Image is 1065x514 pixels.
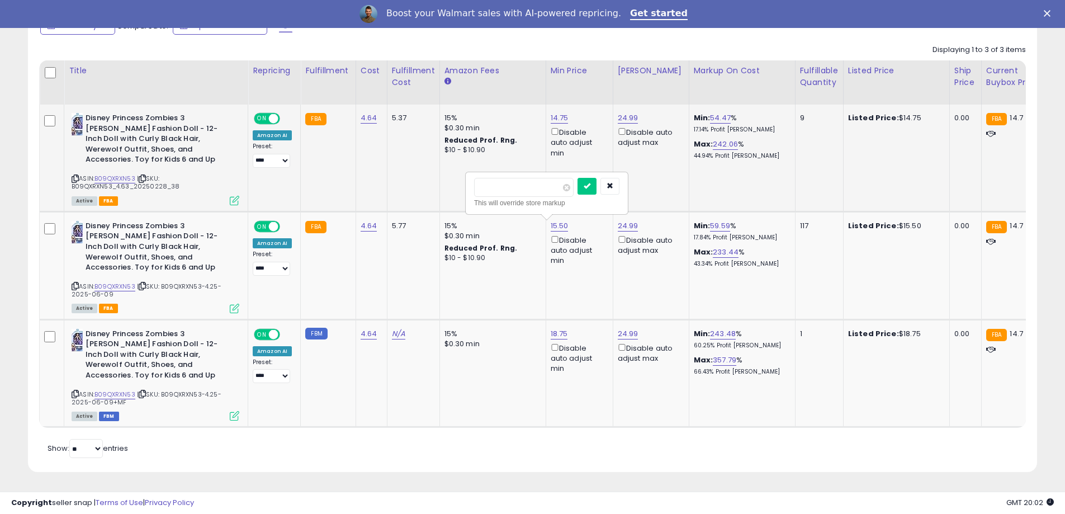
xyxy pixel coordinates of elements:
b: Max: [694,355,713,365]
a: B09QXRXN53 [94,174,135,183]
span: | SKU: B09QXRXN53_4.63_20250228_38 [72,174,180,191]
div: Title [69,65,243,77]
small: FBA [305,113,326,125]
div: % [694,329,787,350]
span: ON [255,114,269,124]
div: ASIN: [72,221,239,312]
div: Disable auto adjust min [551,126,604,158]
a: B09QXRXN53 [94,282,135,291]
span: ON [255,329,269,339]
span: FBM [99,412,119,421]
span: All listings currently available for purchase on Amazon [72,304,97,313]
div: Disable auto adjust max [618,126,680,148]
span: ON [255,221,269,231]
small: FBA [986,113,1007,125]
div: Fulfillable Quantity [800,65,839,88]
div: Min Price [551,65,608,77]
b: Disney Princess Zombies 3 [PERSON_NAME] Fashion Doll - 12-Inch Doll with Curly Black Hair, Werewo... [86,113,221,168]
div: 15% [444,113,537,123]
small: FBM [305,328,327,339]
div: Ship Price [954,65,977,88]
p: 60.25% Profit [PERSON_NAME] [694,342,787,350]
a: 4.64 [361,220,377,232]
a: 24.99 [618,220,638,232]
div: Disable auto adjust max [618,234,680,256]
a: 357.79 [713,355,736,366]
div: Cost [361,65,382,77]
small: FBA [305,221,326,233]
span: OFF [278,329,296,339]
div: $0.30 min [444,231,537,241]
img: 51lPBrS2dEL._SL40_.jpg [72,113,83,135]
a: Get started [630,8,688,20]
span: FBA [99,196,118,206]
div: 0.00 [954,113,973,123]
div: This will override store markup [474,197,619,209]
b: Disney Princess Zombies 3 [PERSON_NAME] Fashion Doll - 12-Inch Doll with Curly Black Hair, Werewo... [86,221,221,276]
div: Disable auto adjust min [551,234,604,266]
a: 4.64 [361,328,377,339]
a: 4.64 [361,112,377,124]
small: FBA [986,329,1007,341]
div: $10 - $10.90 [444,145,537,155]
div: % [694,113,787,134]
a: B09QXRXN53 [94,390,135,399]
div: Disable auto adjust min [551,342,604,374]
strong: Copyright [11,497,52,508]
div: Fulfillment Cost [392,65,435,88]
div: 5.37 [392,113,431,123]
div: Preset: [253,251,292,276]
b: Max: [694,139,713,149]
th: The percentage added to the cost of goods (COGS) that forms the calculator for Min & Max prices. [689,60,795,105]
div: Preset: [253,143,292,168]
div: $14.75 [848,113,941,123]
b: Listed Price: [848,220,899,231]
a: 18.75 [551,328,568,339]
div: Displaying 1 to 3 of 3 items [933,45,1026,55]
div: Repricing [253,65,296,77]
a: 24.99 [618,328,638,339]
div: 117 [800,221,835,231]
a: 243.48 [710,328,736,339]
div: 9 [800,113,835,123]
div: $10 - $10.90 [444,253,537,263]
div: ASIN: [72,329,239,420]
img: Profile image for Adrian [359,5,377,23]
div: 15% [444,329,537,339]
span: FBA [99,304,118,313]
div: $15.50 [848,221,941,231]
a: 59.59 [710,220,730,232]
div: % [694,355,787,376]
div: Amazon Fees [444,65,541,77]
a: Privacy Policy [145,497,194,508]
a: 24.99 [618,112,638,124]
span: 14.7 [1010,112,1023,123]
div: Close [1044,10,1055,17]
span: All listings currently available for purchase on Amazon [72,412,97,421]
b: Min: [694,220,711,231]
div: Disable auto adjust max [618,342,680,364]
a: N/A [392,328,405,339]
div: seller snap | | [11,498,194,508]
div: $0.30 min [444,339,537,349]
span: Show: entries [48,443,128,454]
div: $18.75 [848,329,941,339]
p: 44.94% Profit [PERSON_NAME] [694,152,787,160]
div: Current Buybox Price [986,65,1044,88]
div: [PERSON_NAME] [618,65,684,77]
div: 5.77 [392,221,431,231]
div: % [694,247,787,268]
small: Amazon Fees. [444,77,451,87]
div: 1 [800,329,835,339]
b: Reduced Prof. Rng. [444,243,518,253]
a: 14.75 [551,112,569,124]
b: Listed Price: [848,112,899,123]
b: Disney Princess Zombies 3 [PERSON_NAME] Fashion Doll - 12-Inch Doll with Curly Black Hair, Werewo... [86,329,221,384]
b: Min: [694,112,711,123]
a: 54.47 [710,112,731,124]
small: FBA [986,221,1007,233]
p: 66.43% Profit [PERSON_NAME] [694,368,787,376]
span: 14.7 [1010,220,1023,231]
p: 17.84% Profit [PERSON_NAME] [694,234,787,242]
div: 15% [444,221,537,231]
